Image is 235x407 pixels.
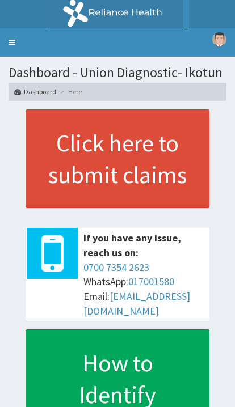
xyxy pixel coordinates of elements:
[83,290,190,317] a: [EMAIL_ADDRESS][DOMAIN_NAME]
[83,261,149,274] a: 0700 7354 2623
[83,260,204,319] span: WhatsApp: Email:
[14,87,56,96] a: Dashboard
[83,231,181,259] b: If you have any issue, reach us on:
[9,65,226,80] h1: Dashboard - Union Diagnostic- Ikotun
[26,109,209,208] a: Click here to submit claims
[128,275,174,288] a: 017001580
[57,87,82,96] li: Here
[212,32,226,46] img: User Image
